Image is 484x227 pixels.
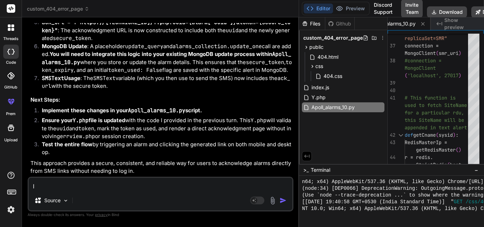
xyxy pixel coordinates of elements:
p: Always double-check its answers. Your in Bind [28,211,293,218]
code: ack_url [42,75,290,90]
span: custom_404_error_page [303,34,363,41]
span: # This function is [405,95,456,101]
div: 38 [388,57,395,64]
span: r = redis. [405,154,433,160]
div: 43 [388,139,395,146]
button: Editor [304,4,333,13]
h3: Next Steps: [30,96,292,104]
span: connection = [405,42,439,49]
code: Apoll_alarms_10.py [128,107,185,114]
div: 41 [388,94,395,102]
span: #connection = [405,57,441,64]
span: ( [436,50,439,56]
div: Files [299,20,325,27]
span: ) [453,132,456,138]
span: ) [458,50,461,56]
span: RedisMasterIp = [405,139,447,146]
li: : The acknowledgment URL is now constructed to include both the and the newly generated . [36,18,292,42]
p: Source [44,197,61,204]
label: threads [3,36,18,42]
span: host= [450,161,464,168]
span: MongoClient [405,65,436,71]
div: 42 [388,131,395,139]
span: 'localhost', 27017 [407,72,458,79]
code: Y.php [73,117,89,124]
span: getCname [413,132,436,138]
li: by triggering an alarm and clicking the generated link on both mobile and desktop. [36,141,292,157]
span: [[DATE] 19:40:58 GMT+0530 (India Standard Time)] " [302,199,454,205]
button: Download [427,6,467,18]
div: Click to collapse the range. [396,131,405,139]
code: Apoll_alarms_10.py [42,51,291,66]
span: ) [458,147,461,153]
span: GET [454,199,463,205]
code: secure_token [53,35,91,42]
img: Pick Models [63,198,69,204]
code: Y.php [251,117,266,124]
span: for a particular rdu, [405,109,464,116]
code: secure_token [246,59,284,66]
span: MongoClient [405,50,436,56]
code: token_expiry [42,59,292,74]
code: SMSText [93,75,116,82]
label: prem [6,111,16,117]
span: smr_uri [439,50,458,56]
span: privacy [95,212,108,217]
span: replicaSet=SMR" [405,35,447,41]
strong: Ensure your file is updated [42,117,125,124]
img: settings [5,204,17,216]
span: ( [447,161,450,168]
label: GitHub [4,84,17,90]
strong: Usage [42,75,80,81]
label: Upload [4,137,18,143]
code: alarms_collection.update_one [173,43,262,50]
span: getRedisMaster [416,147,456,153]
code: token [78,125,94,132]
div: 39 [388,79,395,87]
span: ( [456,147,458,153]
span: 404.css [323,72,343,80]
span: css [315,63,323,70]
span: Y.php [311,93,326,102]
span: 404.html [317,53,339,61]
span: ( [405,72,407,79]
span: Apoll_alarms_10.py [372,20,416,27]
code: uuid [226,27,238,34]
span: sysid [439,132,453,138]
code: SMSText [42,75,64,82]
code: token_used: False [108,67,162,74]
code: ack_url = f"https://[TECHNICAL_ID]/Y.php?uuid={alarm['uuid']}&token={secure_token}" [42,19,291,34]
strong: Implement these changes in your script. [42,107,202,114]
img: icon [280,197,287,204]
span: Apoll_alarms_10.py [311,103,355,112]
span: Terminal [311,166,330,174]
code: errview.php [60,133,95,140]
li: : The variable (which you then use to send the SMS) now includes the with the secure token. [36,74,292,90]
p: This approach provides a secure, consistent, and reliable way for users to acknowledge alarms dir... [30,159,292,175]
div: 44 [388,154,395,161]
span: def [405,132,413,138]
span: appended in text alert [405,124,467,131]
span: ) [458,72,461,79]
label: code [6,59,16,66]
span: Show preview [444,17,478,31]
textarea: l [29,178,292,191]
div: 37 [388,42,395,50]
span: index.js [311,83,330,92]
code: uuid [56,125,69,132]
span: : [456,132,458,138]
li: : A placeholder and call are added. where you store or update the alarm details. This ensures tha... [36,42,292,74]
span: >_ [303,166,309,174]
span: public [309,44,323,51]
span: StrictRedis [416,161,447,168]
span: this SiteName will be [405,117,464,123]
strong: You will need to integrate this logic into your existing MongoDB update process within [42,51,291,66]
img: attachment [269,197,277,205]
div: Github [325,20,354,27]
div: 40 [388,87,395,94]
strong: MongoDB Update [42,43,87,50]
button: − [473,164,480,176]
button: Preview [333,4,368,13]
span: − [474,166,478,174]
span: ( [436,132,439,138]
